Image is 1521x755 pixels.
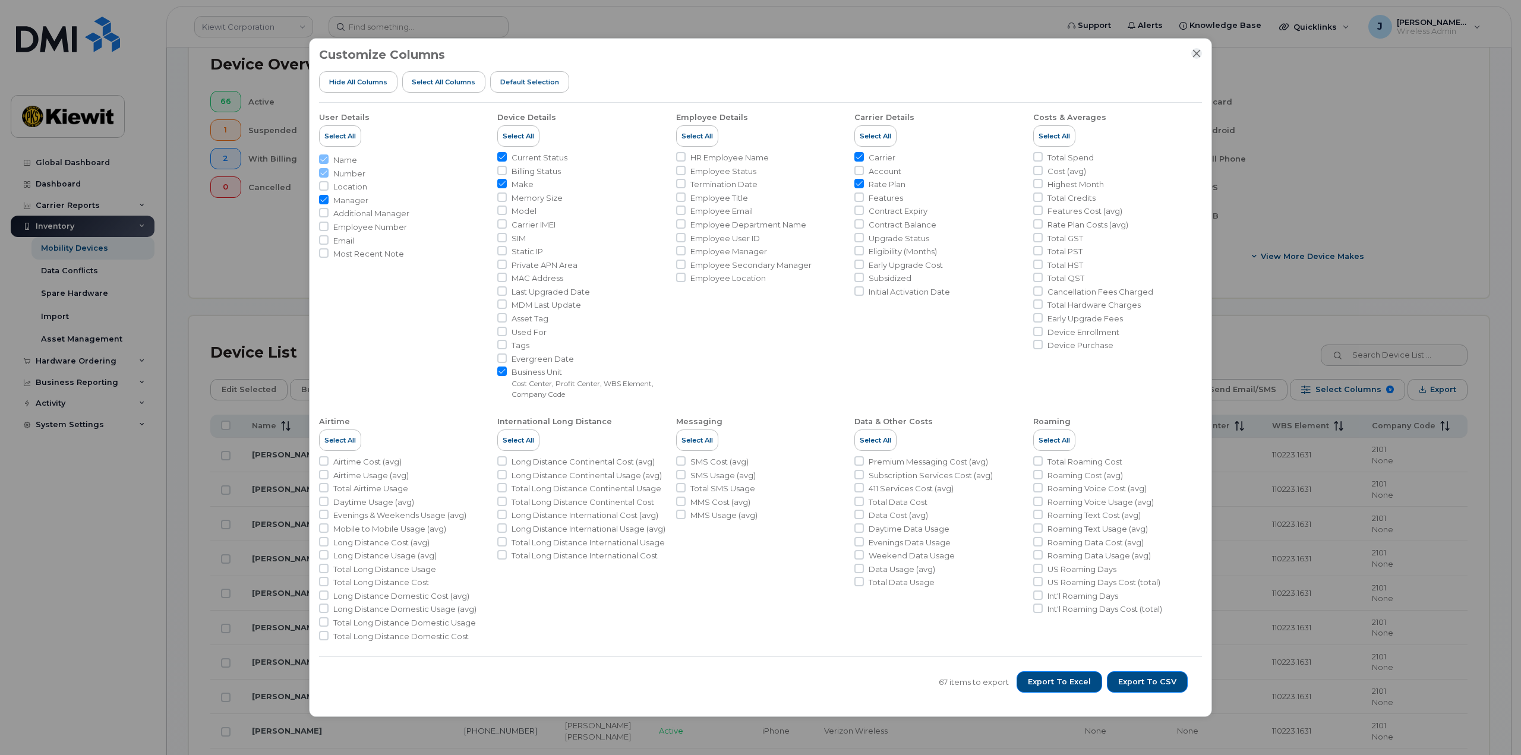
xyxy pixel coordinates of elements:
[333,497,414,508] span: Daytime Usage (avg)
[1047,327,1119,338] span: Device Enrollment
[869,510,928,521] span: Data Cost (avg)
[869,523,949,535] span: Daytime Data Usage
[869,206,927,217] span: Contract Expiry
[512,273,563,284] span: MAC Address
[412,77,475,87] span: Select all Columns
[512,456,655,467] span: Long Distance Continental Cost (avg)
[1047,456,1122,467] span: Total Roaming Cost
[1191,48,1202,59] button: Close
[490,71,569,93] button: Default Selection
[869,564,935,575] span: Data Usage (avg)
[324,435,356,445] span: Select All
[319,48,445,61] h3: Customize Columns
[676,125,718,147] button: Select All
[939,677,1009,688] span: 67 items to export
[512,327,547,338] span: Used For
[512,166,561,177] span: Billing Status
[676,429,718,451] button: Select All
[1033,112,1106,123] div: Costs & Averages
[1039,435,1070,445] span: Select All
[1047,273,1084,284] span: Total QST
[512,313,548,324] span: Asset Tag
[690,179,758,190] span: Termination Date
[512,299,581,311] span: MDM Last Update
[512,497,654,508] span: Total Long Distance Continental Cost
[512,483,661,494] span: Total Long Distance Continental Usage
[1017,671,1102,693] button: Export to Excel
[1047,206,1122,217] span: Features Cost (avg)
[512,286,590,298] span: Last Upgraded Date
[1047,340,1113,351] span: Device Purchase
[1047,564,1116,575] span: US Roaming Days
[333,222,407,233] span: Employee Number
[854,125,897,147] button: Select All
[690,246,767,257] span: Employee Manager
[869,577,935,588] span: Total Data Usage
[869,470,993,481] span: Subscription Services Cost (avg)
[333,604,477,615] span: Long Distance Domestic Usage (avg)
[690,260,812,271] span: Employee Secondary Manager
[1047,483,1147,494] span: Roaming Voice Cost (avg)
[333,550,437,561] span: Long Distance Usage (avg)
[869,233,929,244] span: Upgrade Status
[1118,677,1176,687] span: Export to CSV
[869,152,895,163] span: Carrier
[1039,131,1070,141] span: Select All
[690,483,755,494] span: Total SMS Usage
[512,233,526,244] span: SIM
[1047,286,1153,298] span: Cancellation Fees Charged
[512,510,658,521] span: Long Distance International Cost (avg)
[333,510,466,521] span: Evenings & Weekends Usage (avg)
[324,131,356,141] span: Select All
[333,590,469,602] span: Long Distance Domestic Cost (avg)
[681,131,713,141] span: Select All
[333,154,357,166] span: Name
[1047,577,1160,588] span: US Roaming Days Cost (total)
[869,456,988,467] span: Premium Messaging Cost (avg)
[512,537,665,548] span: Total Long Distance International Usage
[319,416,350,427] div: Airtime
[869,497,927,508] span: Total Data Cost
[690,192,748,204] span: Employee Title
[869,219,936,230] span: Contract Balance
[869,179,905,190] span: Rate Plan
[319,112,370,123] div: User Details
[512,470,662,481] span: Long Distance Continental Usage (avg)
[333,564,436,575] span: Total Long Distance Usage
[512,179,534,190] span: Make
[869,286,950,298] span: Initial Activation Date
[333,235,354,247] span: Email
[512,206,537,217] span: Model
[1047,246,1083,257] span: Total PST
[869,166,901,177] span: Account
[1047,470,1123,481] span: Roaming Cost (avg)
[402,71,486,93] button: Select all Columns
[512,379,654,399] small: Cost Center, Profit Center, WBS Element, Company Code
[860,131,891,141] span: Select All
[497,112,556,123] div: Device Details
[690,470,756,481] span: SMS Usage (avg)
[333,195,368,206] span: Manager
[690,152,769,163] span: HR Employee Name
[869,246,937,257] span: Eligibility (Months)
[1047,233,1083,244] span: Total GST
[512,523,665,535] span: Long Distance International Usage (avg)
[333,483,408,494] span: Total Airtime Usage
[869,537,951,548] span: Evenings Data Usage
[1047,590,1118,602] span: Int'l Roaming Days
[1047,604,1162,615] span: Int'l Roaming Days Cost (total)
[512,367,666,378] span: Business Unit
[333,248,404,260] span: Most Recent Note
[333,456,402,467] span: Airtime Cost (avg)
[1047,523,1148,535] span: Roaming Text Usage (avg)
[1047,260,1083,271] span: Total HST
[690,233,760,244] span: Employee User ID
[1028,677,1091,687] span: Export to Excel
[690,510,758,521] span: MMS Usage (avg)
[333,208,409,219] span: Additional Manager
[854,429,897,451] button: Select All
[869,483,954,494] span: 411 Services Cost (avg)
[1047,166,1086,177] span: Cost (avg)
[681,435,713,445] span: Select All
[1033,125,1075,147] button: Select All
